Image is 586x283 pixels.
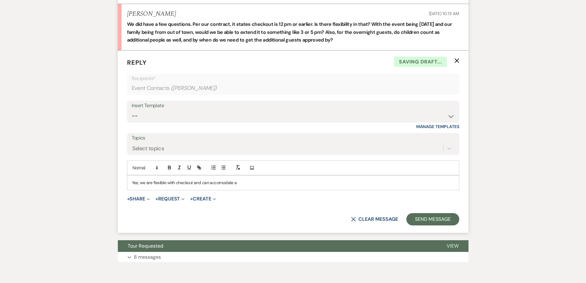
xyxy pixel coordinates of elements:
[155,196,185,201] button: Request
[190,196,216,201] button: Create
[128,243,163,249] span: Tour Requested
[416,124,459,129] a: Manage Templates
[127,196,130,201] span: +
[132,75,455,83] p: Recipients*
[394,57,447,67] span: Saving draft...
[190,196,193,201] span: +
[132,134,455,143] label: Topics
[134,253,161,261] p: 8 messages
[155,196,158,201] span: +
[132,82,455,94] div: Event Contacts
[429,11,459,16] span: [DATE] 10:13 AM
[132,144,164,153] div: Select topics
[447,243,459,249] span: View
[118,240,437,252] button: Tour Requested
[171,84,217,92] span: ( [PERSON_NAME] )
[406,213,459,225] button: Send Message
[132,101,455,110] div: Insert Template
[127,196,150,201] button: Share
[127,59,147,67] span: Reply
[351,217,398,222] button: Clear message
[127,21,452,43] strong: We did have a few questions. Per our contract, it states checkout is 12 pm or earlier. Is there f...
[132,179,454,186] p: Yes, we are flexible with checkout and can accomodate a
[118,252,468,262] button: 8 messages
[437,240,468,252] button: View
[127,10,176,18] h5: [PERSON_NAME]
